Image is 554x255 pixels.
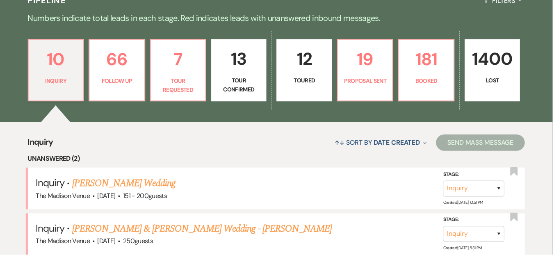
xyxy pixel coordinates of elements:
[72,222,333,237] a: [PERSON_NAME] & [PERSON_NAME] Wedding - [PERSON_NAME]
[123,192,167,200] span: 151 - 200 guests
[466,39,521,102] a: 1400Lost
[98,192,116,200] span: [DATE]
[212,39,267,102] a: 13Tour Confirmed
[283,76,327,85] p: Toured
[95,46,139,73] p: 66
[444,171,506,180] label: Stage:
[123,237,153,246] span: 250 guests
[333,132,431,154] button: Sort By Date Created
[217,76,262,95] p: Tour Confirmed
[95,77,139,86] p: Follow Up
[405,46,449,73] p: 181
[336,139,346,147] span: ↑↓
[28,39,84,102] a: 10Inquiry
[375,139,421,147] span: Date Created
[344,46,388,73] p: 19
[156,46,201,73] p: 7
[36,223,65,235] span: Inquiry
[36,177,65,189] span: Inquiry
[34,46,78,73] p: 10
[338,39,394,102] a: 19Proposal Sent
[444,216,506,225] label: Stage:
[277,39,333,102] a: 12Toured
[72,176,176,191] a: [PERSON_NAME] Wedding
[437,135,527,151] button: Send Mass Message
[217,46,262,73] p: 13
[471,76,516,85] p: Lost
[28,136,54,154] span: Inquiry
[36,237,90,246] span: The Madison Venue
[89,39,145,102] a: 66Follow Up
[444,246,483,251] span: Created: [DATE] 5:31 PM
[28,154,527,164] li: Unanswered (2)
[344,77,388,86] p: Proposal Sent
[283,46,327,73] p: 12
[34,77,78,86] p: Inquiry
[156,77,201,95] p: Tour Requested
[471,46,516,73] p: 1400
[399,39,455,102] a: 181Booked
[150,39,207,102] a: 7Tour Requested
[444,200,484,205] span: Created: [DATE] 10:51 PM
[405,77,449,86] p: Booked
[98,237,116,246] span: [DATE]
[36,192,90,200] span: The Madison Venue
